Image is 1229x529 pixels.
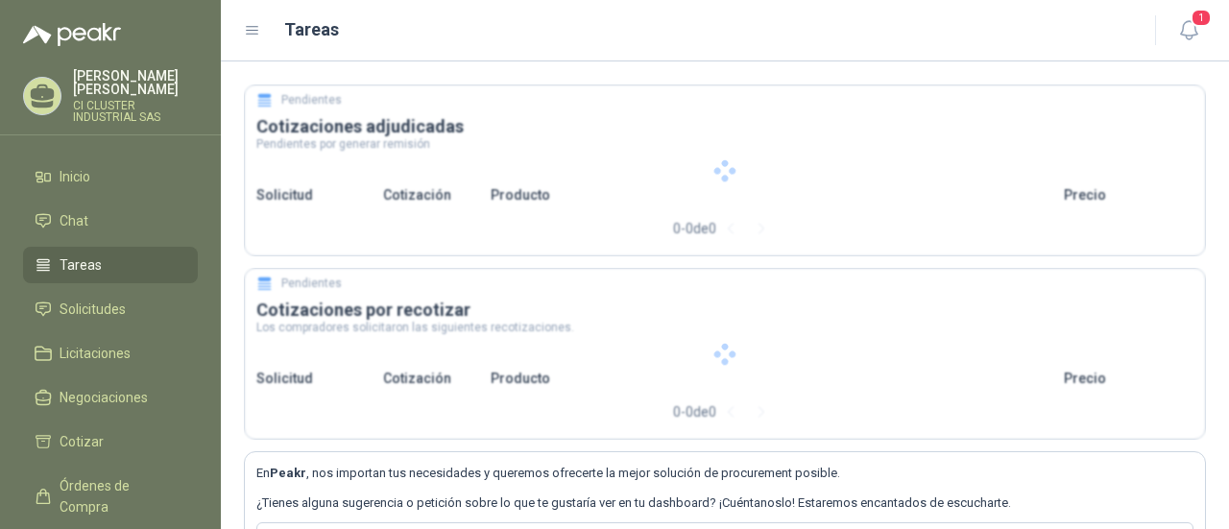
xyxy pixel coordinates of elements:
[60,343,131,364] span: Licitaciones
[60,299,126,320] span: Solicitudes
[284,16,339,43] h1: Tareas
[60,431,104,452] span: Cotizar
[23,423,198,460] a: Cotizar
[60,210,88,231] span: Chat
[23,379,198,416] a: Negociaciones
[23,247,198,283] a: Tareas
[23,23,121,46] img: Logo peakr
[60,254,102,276] span: Tareas
[1171,13,1206,48] button: 1
[73,69,198,96] p: [PERSON_NAME] [PERSON_NAME]
[270,466,306,480] b: Peakr
[23,468,198,525] a: Órdenes de Compra
[73,100,198,123] p: CI CLUSTER INDUSTRIAL SAS
[60,387,148,408] span: Negociaciones
[23,203,198,239] a: Chat
[23,291,198,327] a: Solicitudes
[23,335,198,372] a: Licitaciones
[60,475,180,517] span: Órdenes de Compra
[23,158,198,195] a: Inicio
[256,493,1193,513] p: ¿Tienes alguna sugerencia o petición sobre lo que te gustaría ver en tu dashboard? ¡Cuéntanoslo! ...
[1191,9,1212,27] span: 1
[256,464,1193,483] p: En , nos importan tus necesidades y queremos ofrecerte la mejor solución de procurement posible.
[60,166,90,187] span: Inicio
